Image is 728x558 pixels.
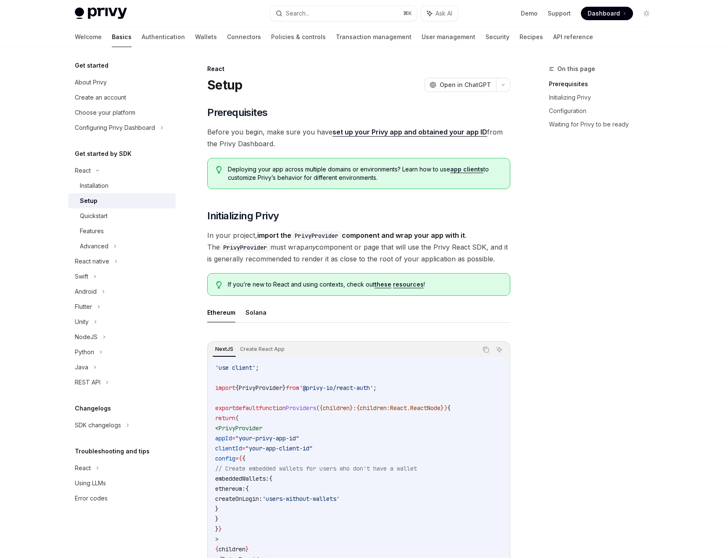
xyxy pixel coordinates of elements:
[270,6,417,21] button: Search...⌘K
[68,105,176,120] a: Choose your platform
[195,27,217,47] a: Wallets
[286,384,299,392] span: from
[75,108,135,118] div: Choose your platform
[215,515,219,523] span: }
[269,475,272,482] span: {
[316,404,323,412] span: ({
[215,465,417,472] span: // Create embedded wallets for users who don't have a wallet
[75,271,88,282] div: Swift
[227,27,261,47] a: Connectors
[75,446,150,456] h5: Troubleshooting and tips
[215,404,235,412] span: export
[553,27,593,47] a: API reference
[228,165,501,182] span: Deploying your app across multiple domains or environments? Learn how to use to customize Privy’s...
[215,535,219,543] span: >
[215,495,262,503] span: createOnLogin:
[299,384,373,392] span: '@privy-io/react-auth'
[213,344,236,354] div: NextJS
[68,193,176,208] a: Setup
[68,476,176,491] a: Using LLMs
[215,384,235,392] span: import
[557,64,595,74] span: On this page
[262,495,340,503] span: 'users-without-wallets'
[112,27,132,47] a: Basics
[239,455,242,462] span: {
[421,6,458,21] button: Ask AI
[215,475,269,482] span: embeddedWallets:
[271,27,326,47] a: Policies & controls
[332,128,487,137] a: set up your Privy app and obtained your app ID
[375,281,391,288] a: these
[75,302,92,312] div: Flutter
[232,434,235,442] span: =
[215,414,235,422] span: return
[291,231,342,240] code: PrivyProvider
[215,455,235,462] span: config
[215,505,219,513] span: }
[75,463,91,473] div: React
[75,123,155,133] div: Configuring Privy Dashboard
[447,404,451,412] span: {
[75,403,111,413] h5: Changelogs
[219,545,245,553] span: children
[235,434,299,442] span: "your-privy-app-id"
[373,384,377,392] span: ;
[350,404,353,412] span: }
[75,287,97,297] div: Android
[549,104,660,118] a: Configuration
[235,404,259,412] span: default
[207,106,267,119] span: Prerequisites
[353,404,356,412] span: :
[360,404,387,412] span: children
[75,92,126,103] div: Create an account
[207,65,510,73] div: React
[549,118,660,131] a: Waiting for Privy to be ready
[242,445,245,452] span: =
[80,226,104,236] div: Features
[215,364,256,371] span: 'use client'
[207,303,235,322] button: Ethereum
[80,181,108,191] div: Installation
[75,332,98,342] div: NodeJS
[336,27,411,47] a: Transaction management
[80,241,108,251] div: Advanced
[228,280,501,289] span: If you’re new to React and using contexts, check out !
[215,545,219,553] span: {
[75,362,88,372] div: Java
[68,90,176,105] a: Create an account
[239,384,282,392] span: PrivyProvider
[424,78,496,92] button: Open in ChatGPT
[75,317,89,327] div: Unity
[548,9,571,18] a: Support
[142,27,185,47] a: Authentication
[215,434,232,442] span: appId
[356,404,360,412] span: {
[480,344,491,355] button: Copy the contents from the code block
[235,455,239,462] span: =
[68,208,176,224] a: Quickstart
[75,166,91,176] div: React
[282,384,286,392] span: }
[521,9,538,18] a: Demo
[440,404,447,412] span: })
[75,377,100,387] div: REST API
[393,281,424,288] a: resources
[390,404,407,412] span: React
[75,61,108,71] h5: Get started
[75,77,107,87] div: About Privy
[245,445,313,452] span: "your-app-client-id"
[435,9,452,18] span: Ask AI
[450,166,483,173] a: app clients
[207,229,510,265] span: In your project, . The must wrap component or page that will use the Privy React SDK, and it is g...
[422,27,475,47] a: User management
[75,149,132,159] h5: Get started by SDK
[235,414,239,422] span: (
[403,10,412,17] span: ⌘ K
[75,420,121,430] div: SDK changelogs
[207,77,242,92] h1: Setup
[219,525,222,533] span: }
[245,545,249,553] span: }
[257,231,465,240] strong: import the component and wrap your app with it
[410,404,440,412] span: ReactNode
[215,485,245,492] span: ethereum:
